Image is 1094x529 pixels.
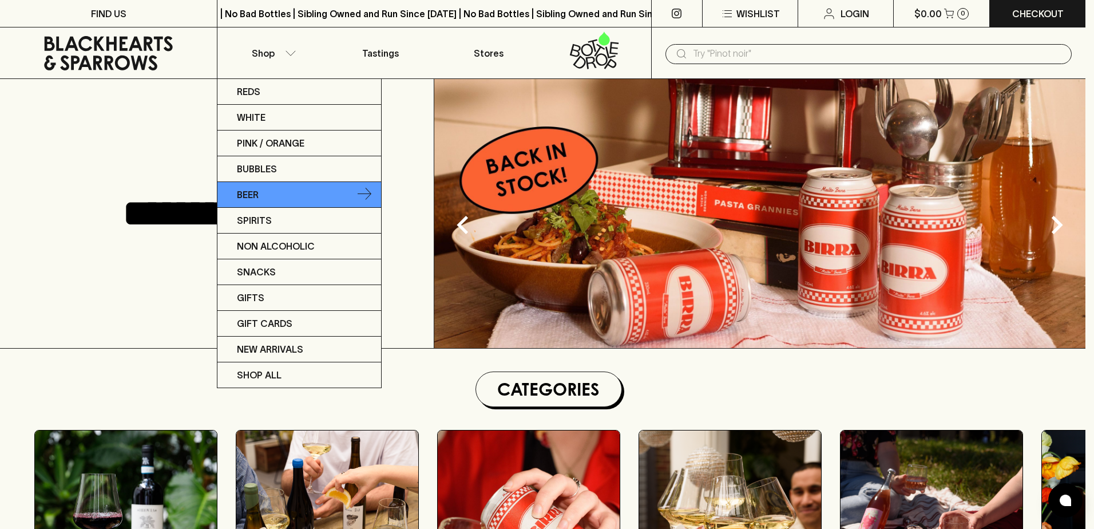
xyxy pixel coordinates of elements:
a: Spirits [217,208,381,234]
a: White [217,105,381,131]
a: Non Alcoholic [217,234,381,259]
p: SHOP ALL [237,368,282,382]
img: bubble-icon [1060,495,1071,506]
a: Snacks [217,259,381,285]
p: Gifts [237,291,264,305]
p: Beer [237,188,259,202]
a: Pink / Orange [217,131,381,156]
a: Beer [217,182,381,208]
a: Bubbles [217,156,381,182]
p: White [237,110,265,124]
p: Snacks [237,265,276,279]
p: Non Alcoholic [237,239,315,253]
p: Gift Cards [237,317,292,330]
a: Gifts [217,285,381,311]
a: SHOP ALL [217,362,381,388]
p: Bubbles [237,162,277,176]
p: Reds [237,85,260,98]
p: Pink / Orange [237,136,304,150]
p: Spirits [237,214,272,227]
a: Reds [217,79,381,105]
a: New Arrivals [217,337,381,362]
a: Gift Cards [217,311,381,337]
p: New Arrivals [237,342,303,356]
